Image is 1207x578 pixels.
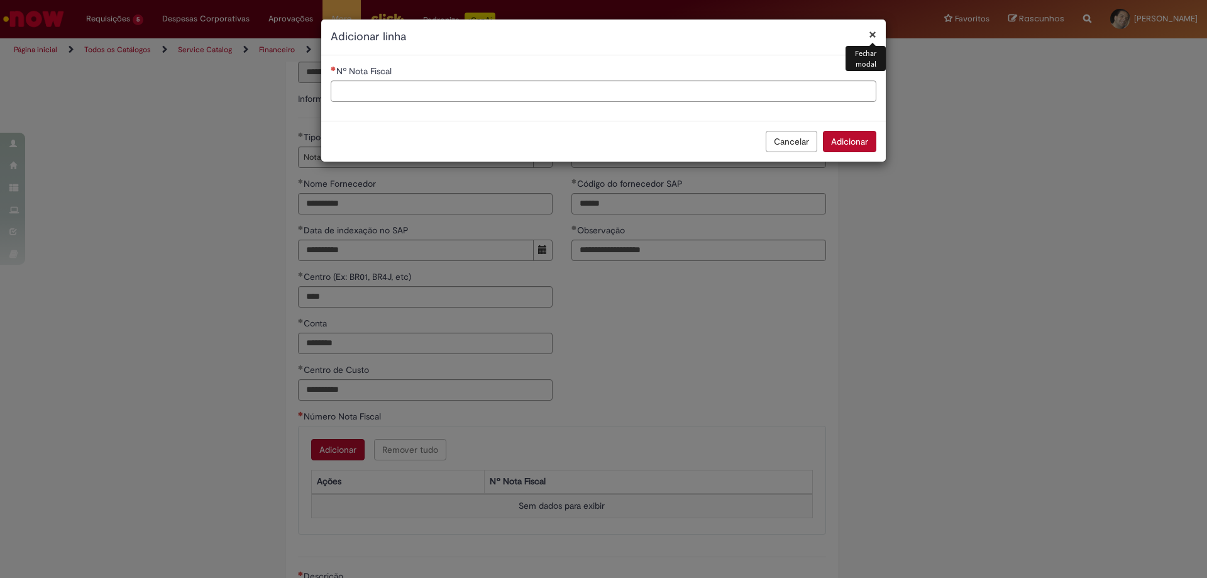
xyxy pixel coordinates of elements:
[846,46,886,71] div: Fechar modal
[766,131,817,152] button: Cancelar
[336,65,394,77] span: Nº Nota Fiscal
[869,28,876,41] button: Fechar modal
[331,66,336,71] span: Necessários
[823,131,876,152] button: Adicionar
[331,29,876,45] h2: Adicionar linha
[331,81,876,102] input: Nº Nota Fiscal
